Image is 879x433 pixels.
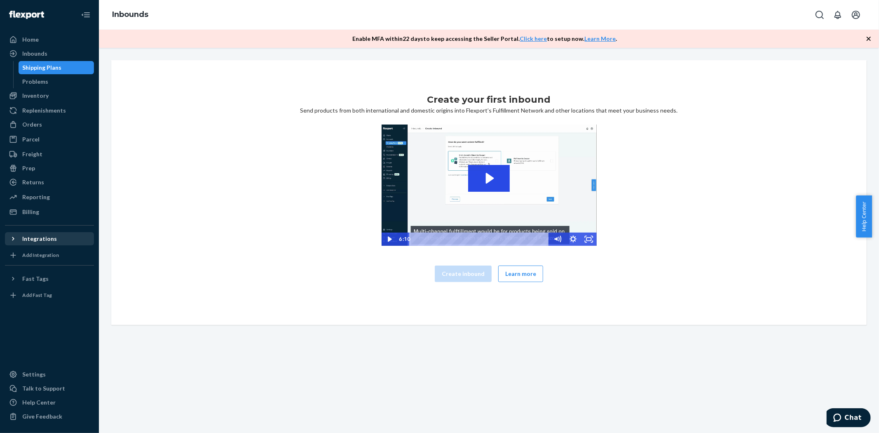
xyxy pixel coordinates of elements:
button: Talk to Support [5,382,94,395]
iframe: Opens a widget where you can chat to one of our agents [827,408,871,429]
button: Help Center [856,195,872,238]
button: Open account menu [848,7,864,23]
div: Inbounds [22,49,47,58]
button: Open notifications [830,7,846,23]
button: Play Video [382,233,397,246]
div: Home [22,35,39,44]
div: Fast Tags [22,275,49,283]
h1: Create your first inbound [427,93,551,106]
a: Shipping Plans [19,61,94,74]
button: Create inbound [435,266,492,282]
button: Integrations [5,232,94,245]
a: Inbounds [5,47,94,60]
button: Close Navigation [77,7,94,23]
div: Parcel [22,135,40,144]
a: Settings [5,368,94,381]
button: Open Search Box [811,7,828,23]
a: Inventory [5,89,94,102]
a: Help Center [5,396,94,409]
button: Mute [550,233,565,246]
img: Video Thumbnail [382,125,597,246]
div: Give Feedback [22,412,62,421]
div: Talk to Support [22,384,65,393]
button: Fast Tags [5,272,94,285]
div: Reporting [22,193,50,201]
div: Send products from both international and domestic origins into Flexport’s Fulfillment Network an... [118,93,860,292]
div: Replenishments [22,106,66,115]
button: Play Video: 2023-09-11_Flexport_Inbounds_HighRes [468,165,510,192]
a: Problems [19,75,94,88]
a: Inbounds [112,10,148,19]
a: Add Integration [5,249,94,262]
div: Returns [22,178,44,186]
div: Freight [22,150,42,158]
div: Problems [23,78,49,86]
a: Click here [520,35,547,42]
button: Fullscreen [581,233,597,246]
a: Freight [5,148,94,161]
a: Billing [5,205,94,219]
div: Playbar [415,233,546,246]
div: Help Center [22,398,56,407]
a: Add Fast Tag [5,289,94,302]
a: Replenishments [5,104,94,117]
div: Shipping Plans [23,64,62,72]
img: Flexport logo [9,11,44,19]
div: Prep [22,164,35,172]
a: Prep [5,162,94,175]
p: Enable MFA within 22 days to keep accessing the Seller Portal. to setup now. . [353,35,617,43]
button: Show settings menu [565,233,581,246]
div: Settings [22,370,46,379]
div: Integrations [22,235,57,243]
a: Parcel [5,133,94,146]
div: Add Fast Tag [22,292,52,299]
a: Returns [5,176,94,189]
button: Learn more [498,266,543,282]
div: Add Integration [22,252,59,259]
div: Inventory [22,92,49,100]
a: Orders [5,118,94,131]
a: Home [5,33,94,46]
button: Give Feedback [5,410,94,423]
div: Billing [22,208,39,216]
a: Learn More [585,35,616,42]
ol: breadcrumbs [105,3,155,27]
div: Orders [22,120,42,129]
a: Reporting [5,191,94,204]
